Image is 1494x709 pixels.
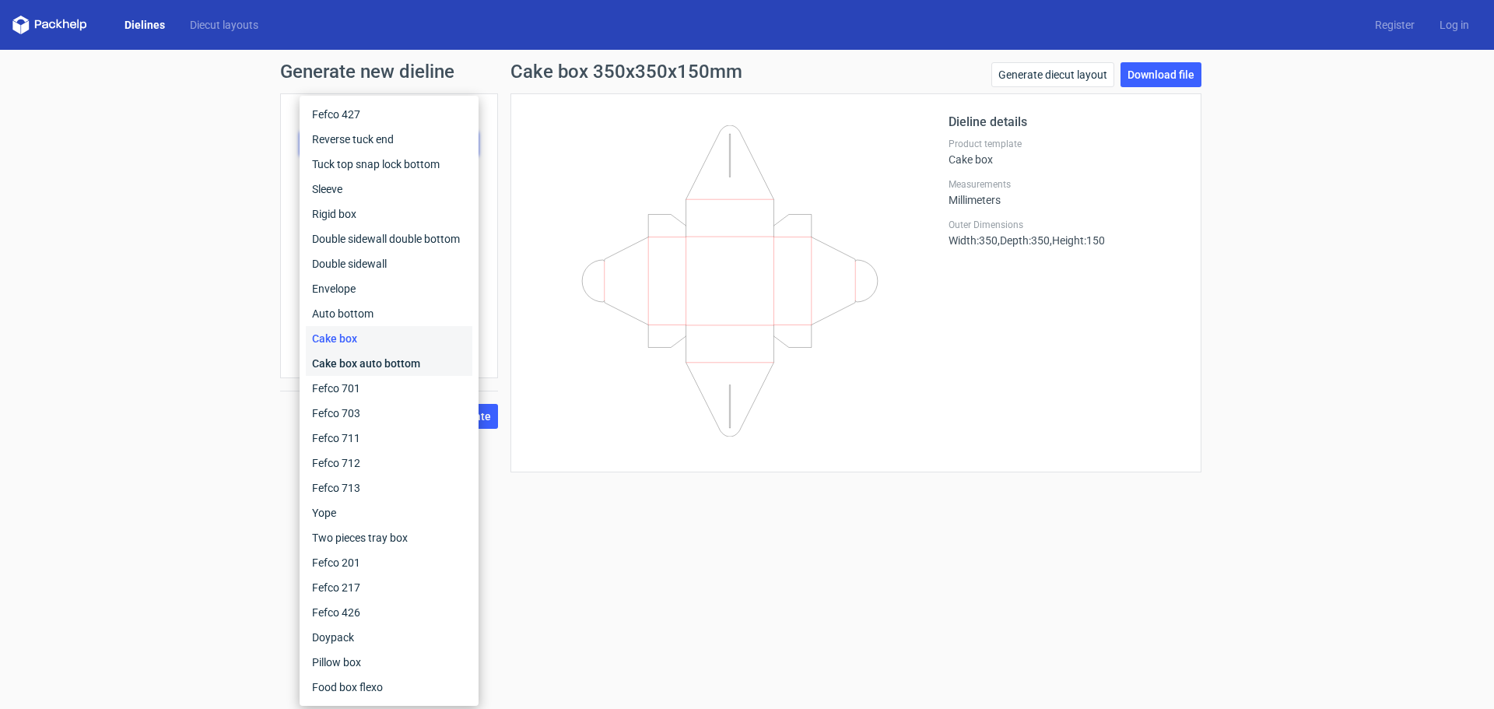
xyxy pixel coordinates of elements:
[280,62,1214,81] h1: Generate new dieline
[177,17,271,33] a: Diecut layouts
[306,476,472,500] div: Fefco 713
[991,62,1114,87] a: Generate diecut layout
[306,351,472,376] div: Cake box auto bottom
[306,451,472,476] div: Fefco 712
[306,600,472,625] div: Fefco 426
[306,650,472,675] div: Pillow box
[306,177,472,202] div: Sleeve
[949,178,1182,191] label: Measurements
[306,625,472,650] div: Doypack
[949,138,1182,150] label: Product template
[306,102,472,127] div: Fefco 427
[1050,234,1105,247] span: , Height : 150
[998,234,1050,247] span: , Depth : 350
[112,17,177,33] a: Dielines
[306,301,472,326] div: Auto bottom
[949,138,1182,166] div: Cake box
[949,178,1182,206] div: Millimeters
[306,251,472,276] div: Double sidewall
[1362,17,1427,33] a: Register
[306,226,472,251] div: Double sidewall double bottom
[306,426,472,451] div: Fefco 711
[949,113,1182,132] h2: Dieline details
[306,376,472,401] div: Fefco 701
[510,62,742,81] h1: Cake box 350x350x150mm
[1120,62,1201,87] a: Download file
[306,675,472,700] div: Food box flexo
[306,575,472,600] div: Fefco 217
[306,550,472,575] div: Fefco 201
[306,326,472,351] div: Cake box
[1427,17,1482,33] a: Log in
[949,234,998,247] span: Width : 350
[306,276,472,301] div: Envelope
[306,202,472,226] div: Rigid box
[306,152,472,177] div: Tuck top snap lock bottom
[949,219,1182,231] label: Outer Dimensions
[306,500,472,525] div: Yope
[306,401,472,426] div: Fefco 703
[306,127,472,152] div: Reverse tuck end
[306,525,472,550] div: Two pieces tray box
